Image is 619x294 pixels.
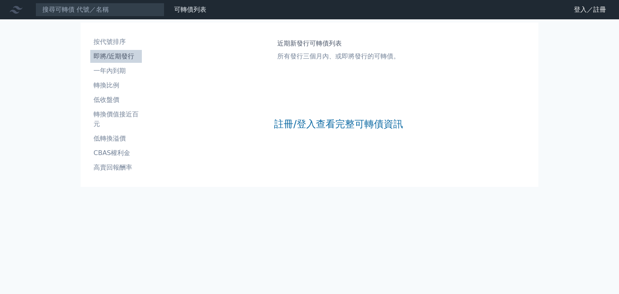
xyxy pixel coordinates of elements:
[90,66,142,76] li: 一年內到期
[90,108,142,130] a: 轉換價值接近百元
[90,50,142,63] a: 即將/近期發行
[90,64,142,77] a: 一年內到期
[90,35,142,48] a: 按代號排序
[90,161,142,174] a: 高賣回報酬率
[90,95,142,105] li: 低收盤價
[567,3,613,16] a: 登入／註冊
[35,3,164,17] input: 搜尋可轉債 代號／名稱
[90,163,142,172] li: 高賣回報酬率
[90,93,142,106] a: 低收盤價
[90,52,142,61] li: 即將/近期發行
[174,6,206,13] a: 可轉債列表
[90,147,142,159] a: CBAS權利金
[90,134,142,143] li: 低轉換溢價
[90,81,142,90] li: 轉換比例
[90,79,142,92] a: 轉換比例
[90,110,142,129] li: 轉換價值接近百元
[90,148,142,158] li: CBAS權利金
[277,52,400,61] p: 所有發行三個月內、或即將發行的可轉債。
[90,37,142,47] li: 按代號排序
[277,39,400,48] h1: 近期新發行可轉債列表
[274,118,403,130] a: 註冊/登入查看完整可轉債資訊
[90,132,142,145] a: 低轉換溢價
